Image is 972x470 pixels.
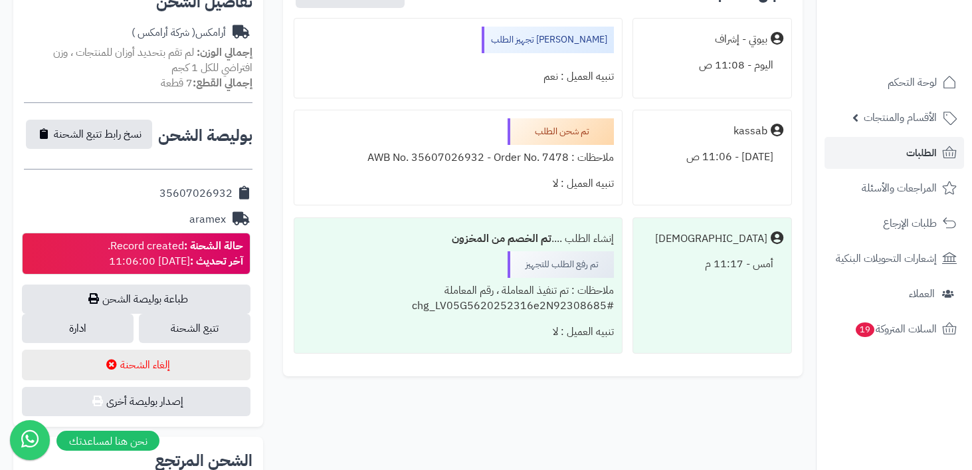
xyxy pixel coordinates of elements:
span: 19 [856,322,874,337]
div: [DEMOGRAPHIC_DATA] [655,231,767,247]
div: [DATE] - 11:06 ص [641,144,783,170]
span: الطلبات [906,144,937,162]
div: بيوتي - إشراف [715,32,767,47]
div: Record created. [DATE] 11:06:00 [108,239,243,269]
div: kassab [733,124,767,139]
h2: الشحن المرتجع [155,453,252,469]
a: تتبع الشحنة [139,314,250,343]
span: المراجعات والأسئلة [862,179,937,197]
div: ملاحظات : AWB No. 35607026932 - Order No. 7478 [302,145,614,171]
div: أمس - 11:17 م [641,251,783,277]
strong: آخر تحديث : [190,253,243,269]
a: لوحة التحكم [825,66,964,98]
a: السلات المتروكة19 [825,313,964,345]
div: تنبيه العميل : لا [302,319,614,345]
span: نسخ رابط تتبع الشحنة [54,126,142,142]
div: تنبيه العميل : لا [302,171,614,197]
button: إلغاء الشحنة [22,350,250,380]
div: ملاحظات : تم تنفيذ المعاملة ، رقم المعاملة #chg_LV05G5620252316e2N92308685 [302,278,614,319]
strong: إجمالي الوزن: [197,45,252,60]
strong: إجمالي القطع: [193,75,252,91]
div: aramex [189,212,226,227]
span: لوحة التحكم [888,73,937,92]
span: العملاء [909,285,935,303]
div: أرامكس [132,25,226,41]
h2: بوليصة الشحن [158,128,252,144]
a: الطلبات [825,137,964,169]
small: 7 قطعة [161,75,252,91]
div: تم شحن الطلب [508,118,614,145]
span: ( شركة أرامكس ) [132,25,195,41]
button: نسخ رابط تتبع الشحنة [26,120,152,149]
a: المراجعات والأسئلة [825,172,964,204]
a: إشعارات التحويلات البنكية [825,243,964,275]
span: السلات المتروكة [854,320,937,338]
div: [PERSON_NAME] تجهيز الطلب [482,27,614,53]
a: طباعة بوليصة الشحن [22,285,250,314]
div: تنبيه العميل : نعم [302,64,614,90]
div: إنشاء الطلب .... [302,226,614,252]
a: العملاء [825,278,964,310]
div: اليوم - 11:08 ص [641,53,783,78]
strong: حالة الشحنة : [184,238,243,254]
button: إصدار بوليصة أخرى [22,387,250,416]
div: تم رفع الطلب للتجهيز [508,251,614,278]
span: طلبات الإرجاع [883,214,937,233]
a: طلبات الإرجاع [825,207,964,239]
span: الأقسام والمنتجات [864,108,937,127]
a: ادارة [22,314,134,343]
span: لم تقم بتحديد أوزان للمنتجات ، وزن افتراضي للكل 1 كجم [53,45,252,76]
b: تم الخصم من المخزون [452,231,551,247]
span: إشعارات التحويلات البنكية [836,249,937,268]
div: 35607026932 [159,186,233,201]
